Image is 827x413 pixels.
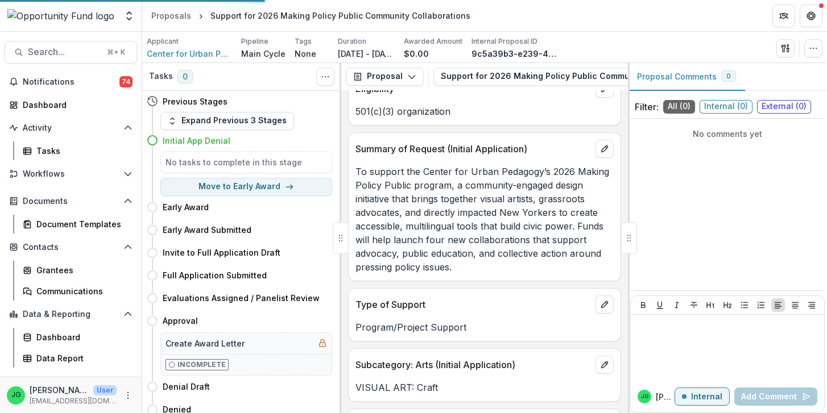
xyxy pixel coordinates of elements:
[404,48,429,60] p: $0.00
[734,387,817,406] button: Add Comment
[628,63,745,91] button: Proposal Comments
[788,298,802,312] button: Align Center
[721,298,734,312] button: Heading 2
[147,7,475,24] nav: breadcrumb
[23,77,119,87] span: Notifications
[635,128,820,140] p: No comments yet
[346,68,424,86] button: Proposal
[656,391,675,403] p: [PERSON_NAME]
[5,41,137,64] button: Search...
[754,298,768,312] button: Ordered List
[177,360,226,370] p: Incomplete
[675,387,730,406] button: Internal
[805,298,818,312] button: Align Right
[355,298,591,311] p: Type of Support
[23,310,119,319] span: Data & Reporting
[5,119,137,137] button: Open Activity
[596,356,614,374] button: edit
[147,48,232,60] a: Center for Urban Pedagogy, Inc.
[663,100,695,114] span: All ( 0 )
[36,331,128,343] div: Dashboard
[433,68,741,86] button: Support for 2026 Making Policy Public Community Collaborations
[5,165,137,183] button: Open Workflows
[163,292,320,304] h4: Evaluations Assigned / Panelist Review
[691,392,722,402] p: Internal
[700,100,752,114] span: Internal ( 0 )
[36,285,128,297] div: Communications
[670,298,684,312] button: Italicize
[18,349,137,368] a: Data Report
[5,305,137,323] button: Open Data & Reporting
[355,381,614,394] p: VISUAL ART: Craft
[596,140,614,158] button: edit
[5,192,137,210] button: Open Documents
[177,70,193,84] span: 0
[36,145,128,157] div: Tasks
[241,36,268,47] p: Pipeline
[160,178,332,196] button: Move to Early Award
[121,5,137,27] button: Open entity switcher
[163,315,198,327] h4: Approval
[316,68,334,86] button: Toggle View Cancelled Tasks
[355,142,591,156] p: Summary of Request (Initial Application)
[704,298,717,312] button: Heading 1
[163,201,209,213] h4: Early Award
[771,298,785,312] button: Align Left
[105,46,127,59] div: ⌘ + K
[7,9,114,23] img: Opportunity Fund logo
[738,298,751,312] button: Bullet List
[355,105,614,118] p: 501(c)(3) organization
[295,48,316,60] p: None
[11,391,21,399] div: Jake Goodman
[355,358,591,372] p: Subcategory: Arts (Initial Application)
[210,10,470,22] div: Support for 2026 Making Policy Public Community Collaborations
[160,112,294,130] button: Expand Previous 3 Stages
[18,215,137,233] a: Document Templates
[23,243,119,252] span: Contacts
[596,295,614,314] button: edit
[5,73,137,91] button: Notifications74
[163,224,251,236] h4: Early Award Submitted
[147,36,179,47] p: Applicant
[121,389,135,402] button: More
[166,156,327,168] h5: No tasks to complete in this stage
[757,100,811,114] span: External ( 0 )
[163,381,210,393] h4: Denial Draft
[800,5,822,27] button: Get Help
[30,396,117,406] p: [EMAIL_ADDRESS][DOMAIN_NAME]
[163,247,280,258] h4: Invite to Full Application Draft
[163,135,230,147] h4: Initial App Denial
[472,36,537,47] p: Internal Proposal ID
[93,385,117,395] p: User
[36,264,128,276] div: Grantees
[726,72,731,80] span: 0
[18,261,137,279] a: Grantees
[772,5,795,27] button: Partners
[5,238,137,256] button: Open Contacts
[653,298,667,312] button: Underline
[338,48,395,60] p: [DATE] - [DATE]
[295,36,312,47] p: Tags
[355,165,614,274] p: To support the Center for Urban Pedagogy’s 2026 Making Policy Public program, a community-engaged...
[18,328,137,347] a: Dashboard
[641,394,648,399] div: Jake Goodman
[23,197,119,206] span: Documents
[23,169,119,179] span: Workflows
[338,36,366,47] p: Duration
[355,320,614,334] p: Program/Project Support
[635,100,659,114] p: Filter:
[404,36,462,47] p: Awarded Amount
[636,298,650,312] button: Bold
[119,76,133,87] span: 74
[163,95,228,107] h4: Previous Stages
[18,141,137,160] a: Tasks
[166,337,245,349] h5: Create Award Letter
[30,384,89,396] p: [PERSON_NAME]
[163,269,267,281] h4: Full Application Submitted
[472,48,557,60] p: 9c5a39b3-e239-4d17-8f2c-f06496eb457c
[36,218,128,230] div: Document Templates
[147,7,196,24] a: Proposals
[36,352,128,364] div: Data Report
[23,123,119,133] span: Activity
